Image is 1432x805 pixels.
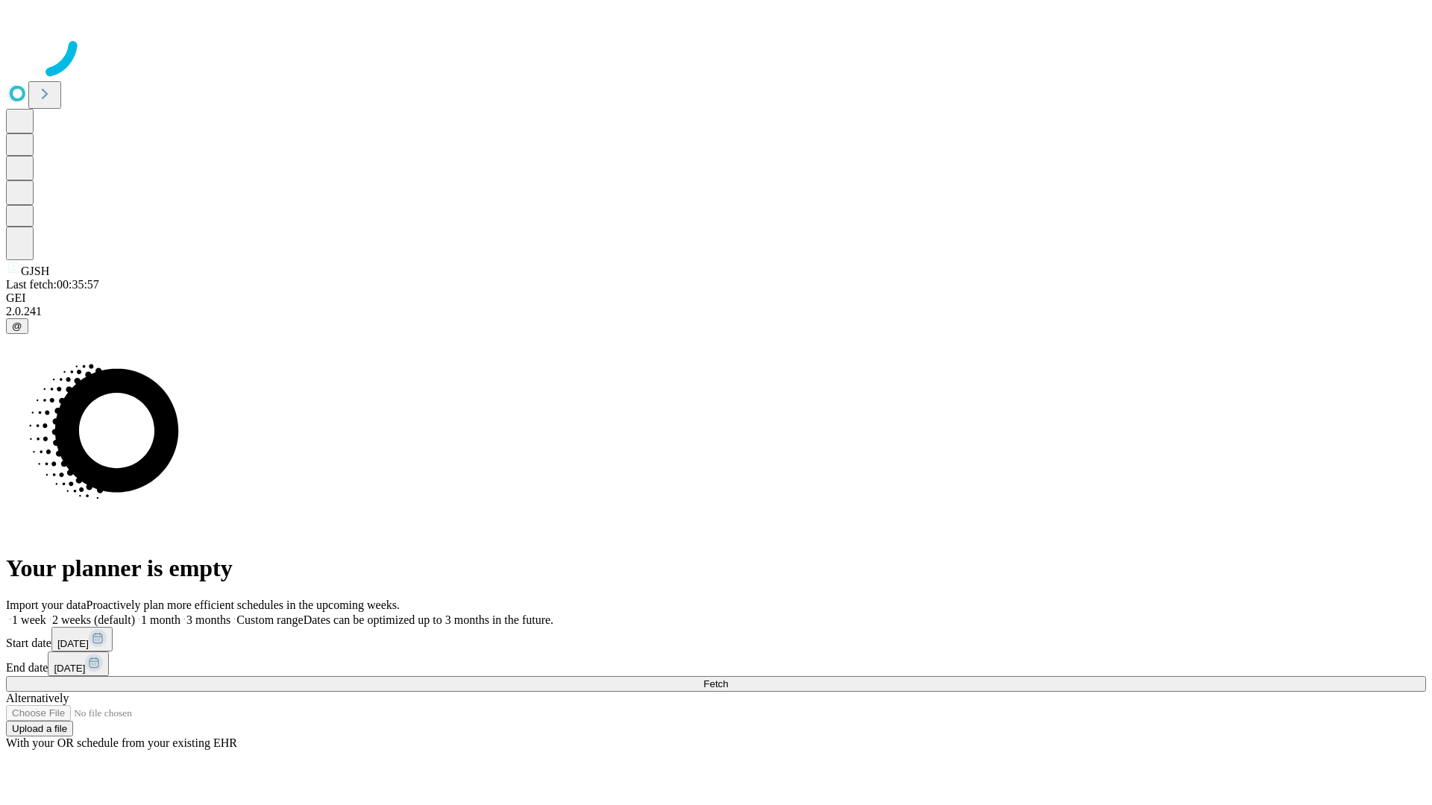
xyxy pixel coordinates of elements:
[304,613,553,626] span: Dates can be optimized up to 3 months in the future.
[51,627,113,651] button: [DATE]
[87,599,400,611] span: Proactively plan more efficient schedules in the upcoming weeks.
[54,663,85,674] span: [DATE]
[6,599,87,611] span: Import your data
[12,613,46,626] span: 1 week
[6,318,28,334] button: @
[6,676,1426,692] button: Fetch
[21,265,49,277] span: GJSH
[52,613,135,626] span: 2 weeks (default)
[186,613,230,626] span: 3 months
[57,638,89,649] span: [DATE]
[6,651,1426,676] div: End date
[6,721,73,736] button: Upload a file
[6,736,237,749] span: With your OR schedule from your existing EHR
[6,692,69,704] span: Alternatively
[6,627,1426,651] div: Start date
[48,651,109,676] button: [DATE]
[703,678,728,689] span: Fetch
[6,278,99,291] span: Last fetch: 00:35:57
[6,291,1426,305] div: GEI
[6,305,1426,318] div: 2.0.241
[6,555,1426,582] h1: Your planner is empty
[12,321,22,332] span: @
[141,613,180,626] span: 1 month
[236,613,303,626] span: Custom range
